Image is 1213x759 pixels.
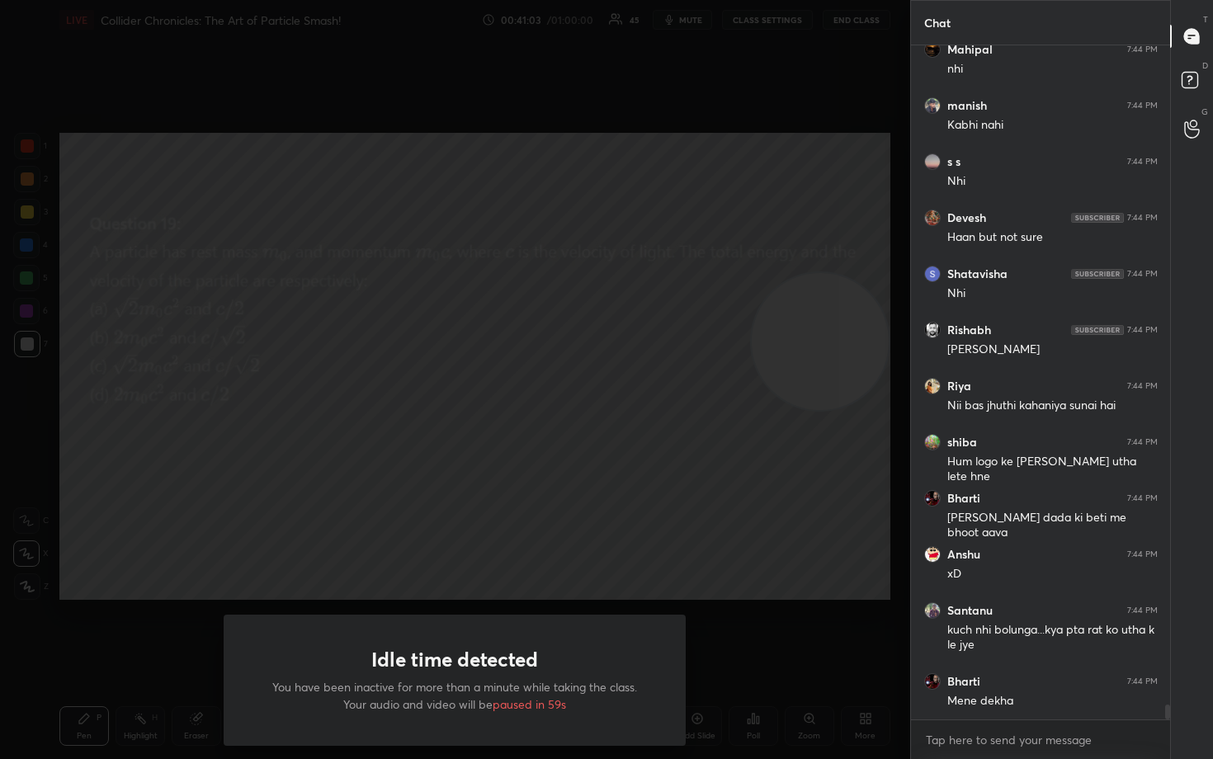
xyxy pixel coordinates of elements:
[924,153,941,170] img: f8adacc3ded548218de6d171bd426cd0.jpg
[947,98,987,113] h6: manish
[947,622,1158,653] div: kuch nhi bolunga...kya pta rat ko utha k le jye
[263,678,646,713] p: You have been inactive for more than a minute while taking the class. Your audio and video will be
[911,45,1171,719] div: grid
[1071,213,1124,223] img: 4P8fHbbgJtejmAAAAAElFTkSuQmCC
[924,210,941,226] img: e9b7549125ed4c16ba28175a737a5d95.jpg
[493,696,566,712] span: paused in 59s
[924,41,941,58] img: f0d4e8a9999e435aac04867c58e919a7.jpg
[947,117,1158,134] div: Kabhi nahi
[1127,606,1158,615] div: 7:44 PM
[947,154,960,169] h6: s s
[924,266,941,282] img: 3
[947,42,993,57] h6: Mahipal
[1127,213,1158,223] div: 7:44 PM
[1127,493,1158,503] div: 7:44 PM
[924,97,941,114] img: 422ae5d6a7db45eea3bcad5480f7f67d.jpg
[947,566,1158,582] div: xD
[947,491,980,506] h6: Bharti
[947,342,1158,358] div: [PERSON_NAME]
[1201,106,1208,118] p: G
[947,61,1158,78] div: nhi
[947,674,980,689] h6: Bharti
[924,602,941,619] img: 189e81f3ad9640e58d0778bdb48dc7b8.jpg
[1127,157,1158,167] div: 7:44 PM
[924,322,941,338] img: e750c2f9eeee41d08453f14671254444.jpg
[924,378,941,394] img: 62e01c59b06a4293b513bb562b1a5035.jpg
[947,323,991,337] h6: Rishabh
[1127,101,1158,111] div: 7:44 PM
[924,546,941,563] img: f267efbb575f406c81e0b7878e6d3f8e.jpg
[947,379,971,394] h6: Riya
[1203,13,1208,26] p: T
[911,1,964,45] p: Chat
[1071,325,1124,335] img: 4P8fHbbgJtejmAAAAAElFTkSuQmCC
[924,673,941,690] img: b788a65ec98542e6ab0665aea0422d2c.jpg
[1127,45,1158,54] div: 7:44 PM
[947,603,993,618] h6: Santanu
[947,454,1158,485] div: Hum logo ke [PERSON_NAME] utha lete hne
[947,285,1158,302] div: Nhi
[1071,269,1124,279] img: 4P8fHbbgJtejmAAAAAElFTkSuQmCC
[947,229,1158,246] div: Haan but not sure
[924,434,941,450] img: 25e4affb438b4b6ebb26c6f298fe2353.jpg
[1127,269,1158,279] div: 7:44 PM
[1127,676,1158,686] div: 7:44 PM
[947,435,977,450] h6: shiba
[947,173,1158,190] div: Nhi
[947,693,1158,709] div: Mene dekha
[1127,325,1158,335] div: 7:44 PM
[924,490,941,507] img: b788a65ec98542e6ab0665aea0422d2c.jpg
[947,510,1158,541] div: [PERSON_NAME] dada ki beti me bhoot aaya
[371,648,538,672] h1: Idle time detected
[1127,549,1158,559] div: 7:44 PM
[947,210,986,225] h6: Devesh
[947,547,980,562] h6: Anshu
[1127,381,1158,391] div: 7:44 PM
[1202,59,1208,72] p: D
[947,266,1008,281] h6: Shatavisha
[947,398,1158,414] div: Nii bas jhuthi kahaniya sunai hai
[1127,437,1158,447] div: 7:44 PM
